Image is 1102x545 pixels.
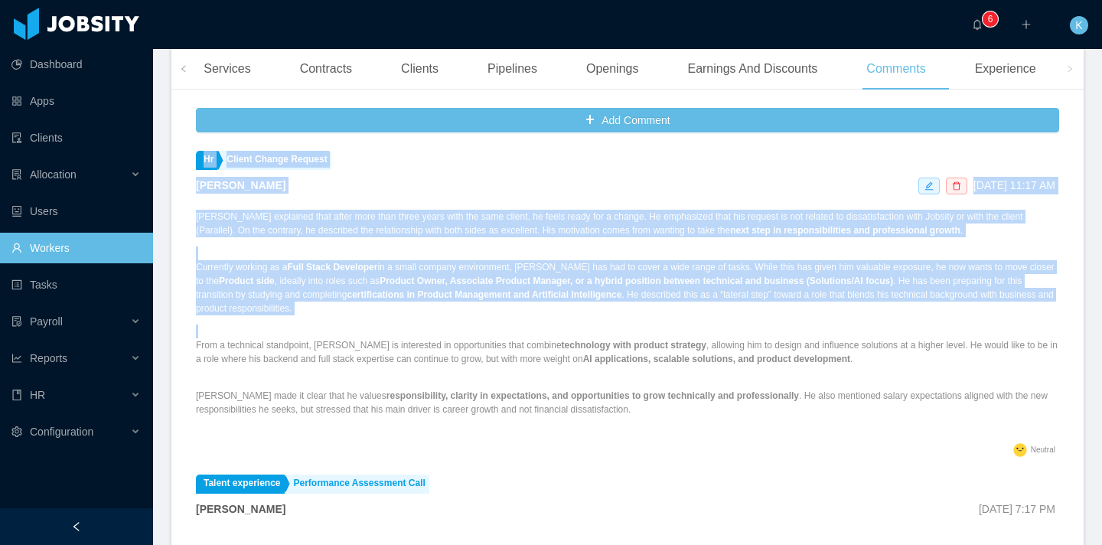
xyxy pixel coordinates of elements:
i: icon: left [180,65,187,73]
span: HR [30,389,45,401]
i: icon: right [1066,65,1074,73]
i: icon: edit [924,181,934,191]
p: 6 [988,11,993,27]
i: icon: book [11,390,22,400]
span: Configuration [30,426,93,438]
i: icon: file-protect [11,316,22,327]
span: [DATE] 11:17 AM [973,179,1055,191]
div: Earnings And Discounts [675,47,830,90]
strong: AI applications, scalable solutions, and product development [583,354,850,364]
div: Contracts [288,47,364,90]
strong: certifications in Product Management and Artificial Intelligence [347,289,621,300]
i: icon: bell [972,19,983,30]
strong: next step in responsibilities and professional growth [730,225,960,236]
i: icon: solution [11,169,22,180]
a: Client Change Request [219,151,331,170]
a: icon: userWorkers [11,233,141,263]
strong: Full Stack Developer [287,262,377,272]
p: [PERSON_NAME] made it clear that he values . He also mentioned salary expectations aligned with t... [196,389,1059,416]
div: Services [191,47,262,90]
div: Experience [963,47,1048,90]
a: icon: profileTasks [11,269,141,300]
span: Payroll [30,315,63,328]
p: [PERSON_NAME] explained that after more than three years with the same client, he feels ready for... [196,210,1059,237]
div: Clients [389,47,451,90]
i: icon: delete [952,181,961,191]
strong: Product side [219,276,275,286]
i: icon: plus [1021,19,1032,30]
sup: 6 [983,11,998,27]
span: K [1075,16,1082,34]
strong: Product Owner, Associate Product Manager, or a hybrid position between technical and business (So... [380,276,893,286]
strong: [PERSON_NAME] [196,179,285,191]
span: Neutral [1031,445,1055,454]
span: [DATE] 7:17 PM [979,503,1055,515]
div: Pipelines [475,47,549,90]
a: icon: auditClients [11,122,141,153]
i: icon: setting [11,426,22,437]
div: Comments [854,47,937,90]
button: icon: plusAdd Comment [196,108,1059,132]
i: icon: line-chart [11,353,22,364]
strong: [PERSON_NAME] [196,503,285,515]
strong: technology with product strategy [562,340,706,351]
p: From a technical standpoint, [PERSON_NAME] is interested in opportunities that combine , allowing... [196,338,1059,366]
a: Talent experience [196,475,285,494]
div: Openings [574,47,651,90]
span: Reports [30,352,67,364]
p: Currently working as a in a small company environment, [PERSON_NAME] has had to cover a wide rang... [196,260,1059,315]
span: Allocation [30,168,77,181]
a: icon: pie-chartDashboard [11,49,141,80]
a: icon: robotUsers [11,196,141,227]
a: icon: appstoreApps [11,86,141,116]
a: Hr [196,151,217,170]
strong: responsibility, clarity in expectations, and opportunities to grow technically and professionally [386,390,799,401]
a: Performance Assessment Call [286,475,429,494]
